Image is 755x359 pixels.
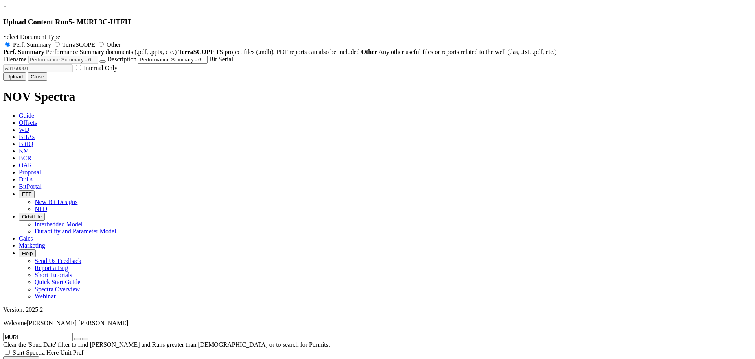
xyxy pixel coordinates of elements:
[19,176,33,183] span: Dulls
[77,18,131,26] span: MURI 3C-UTFH
[68,18,72,26] span: 5
[22,191,31,197] span: FTT
[35,257,81,264] a: Send Us Feedback
[99,42,104,47] input: Other
[379,48,557,55] span: Any other useful files or reports related to the well (.las, .txt, .pdf, etc.)
[3,56,27,63] span: Filename
[3,72,26,81] button: Upload
[19,119,37,126] span: Offsets
[35,279,80,285] a: Quick Start Guide
[84,65,118,71] span: Internal Only
[19,235,33,242] span: Calcs
[19,183,42,190] span: BitPortal
[5,42,10,47] input: Perf. Summary
[22,250,33,256] span: Help
[35,205,47,212] a: NPD
[178,48,214,55] strong: TerraSCOPE
[13,349,59,356] span: Start Spectra Here
[3,333,73,341] input: Search
[55,18,75,26] span: Run -
[35,272,72,278] a: Short Tutorials
[76,65,81,70] input: Internal Only
[209,56,233,63] span: Bit Serial
[13,41,51,48] span: Perf. Summary
[60,349,83,356] span: Unit Pref
[3,33,60,40] span: Select Document Type
[19,141,33,147] span: BitIQ
[3,320,752,327] p: Welcome
[3,3,7,10] a: ×
[63,41,95,48] span: TerraSCOPE
[3,48,44,55] strong: Perf. Summary
[35,228,116,235] a: Durability and Parameter Model
[19,112,34,119] span: Guide
[19,155,31,161] span: BCR
[22,214,42,220] span: OrbitLite
[107,56,137,63] span: Description
[35,198,77,205] a: New Bit Designs
[361,48,377,55] strong: Other
[35,221,83,228] a: Interbedded Model
[107,41,121,48] span: Other
[35,286,80,292] a: Spectra Overview
[28,72,47,81] button: Close
[19,169,41,176] span: Proposal
[35,293,56,300] a: Webinar
[19,148,29,154] span: KM
[19,242,45,249] span: Marketing
[19,162,32,168] span: OAR
[19,133,35,140] span: BHAs
[3,89,752,104] h1: NOV Spectra
[19,126,29,133] span: WD
[27,320,128,326] span: [PERSON_NAME] [PERSON_NAME]
[46,48,177,55] span: Performance Summary documents (.pdf, .pptx, etc.)
[3,18,53,26] span: Upload Content
[35,265,68,271] a: Report a Bug
[55,42,60,47] input: TerraSCOPE
[3,341,330,348] span: Clear the 'Spud Date' filter to find [PERSON_NAME] and Runs greater than [DEMOGRAPHIC_DATA] or to...
[3,306,752,313] div: Version: 2025.2
[216,48,360,55] span: TS project files (.mdb). PDF reports can also be included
